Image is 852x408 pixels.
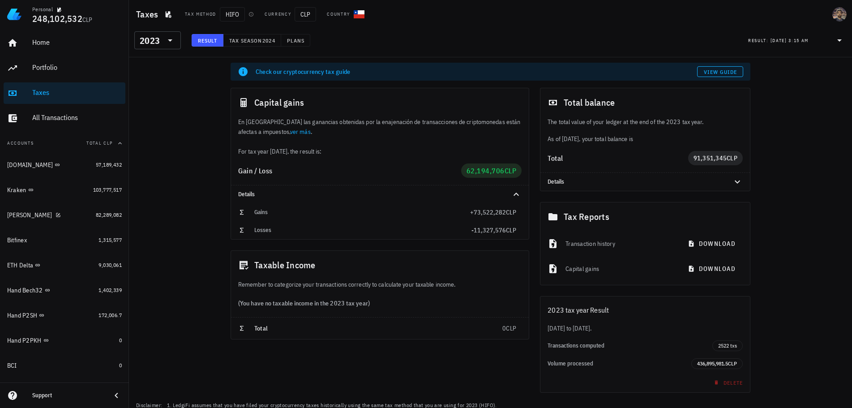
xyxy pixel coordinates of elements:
[4,82,125,104] a: Taxes
[4,204,125,226] a: [PERSON_NAME] 82,289,082
[220,7,245,21] span: HIFO
[718,341,737,351] span: 2522 txs
[708,376,746,389] button: Delete
[548,178,721,185] div: Details
[32,113,122,122] div: All Transactions
[832,7,847,21] div: avatar
[197,37,218,44] span: Result
[505,166,517,175] span: CLP
[134,31,181,49] div: 2023
[185,11,216,18] div: Tax method
[727,154,737,162] span: CLP
[290,128,311,136] a: ver más
[7,236,27,244] div: Bitfinex
[771,36,809,45] div: [DATE] 3:15 AM
[4,330,125,351] a: Hand P2PKH 0
[7,186,26,194] div: Kraken
[743,32,850,49] div: Result:[DATE] 3:15 AM
[192,34,223,47] button: Result
[262,37,275,44] span: 2024
[748,34,771,46] div: Result:
[254,209,470,216] div: Gains
[4,279,125,301] a: Hand Bech32 1,402,339
[4,154,125,176] a: [DOMAIN_NAME] 57,189,432
[7,287,43,294] div: Hand Bech32
[7,7,21,21] img: LedgiFi
[540,117,750,144] div: As of [DATE], your total balance is
[689,265,736,273] span: download
[32,392,104,399] div: Support
[238,166,273,175] span: Gain / Loss
[470,208,506,216] span: +73,522,282
[32,13,82,25] span: 248,102,532
[229,37,262,44] span: Tax season
[256,67,697,76] div: Check our cryptocurrency tax guide
[4,229,125,251] a: Bitfinex 1,315,577
[703,69,737,75] span: View guide
[254,324,268,332] span: Total
[7,262,33,269] div: ETH Delta
[4,133,125,154] button: AccountsTotal CLP
[7,312,37,319] div: Hand P2SH
[565,234,675,253] div: Transaction history
[98,312,122,318] span: 172,006.7
[32,6,53,13] div: Personal
[7,362,17,369] div: BCI
[506,324,516,332] span: CLP
[467,166,505,175] span: 62,194,706
[502,324,506,332] span: 0
[697,66,743,77] a: View guide
[712,379,743,386] span: Delete
[4,57,125,79] a: Portfolio
[7,337,42,344] div: Hand P2PKH
[565,259,675,279] div: Capital gains
[98,287,122,293] span: 1,402,339
[231,88,529,117] div: Capital gains
[7,211,52,219] div: [PERSON_NAME]
[548,360,691,367] div: Volume processed
[93,186,122,193] span: 103,777,517
[86,140,113,146] span: Total CLP
[119,362,122,369] span: 0
[548,155,688,162] div: Total
[682,236,743,252] button: download
[689,240,736,248] span: download
[540,202,750,231] div: Tax Reports
[119,337,122,344] span: 0
[32,63,122,72] div: Portfolio
[506,208,516,216] span: CLP
[354,9,364,20] div: CL-icon
[231,251,529,279] div: Taxable Income
[540,323,750,333] div: [DATE] to [DATE].
[96,161,122,168] span: 57,189,432
[140,36,160,45] div: 2023
[254,227,471,234] div: Losses
[96,211,122,218] span: 82,289,082
[697,360,728,367] span: 436,895,981.5
[98,262,122,268] span: 9,030,061
[32,88,122,97] div: Taxes
[295,7,316,21] span: CLP
[238,191,500,198] div: Details
[540,88,750,117] div: Total balance
[540,296,750,323] div: 2023 tax year Result
[98,236,122,243] span: 1,315,577
[682,261,743,277] button: download
[7,161,53,169] div: [DOMAIN_NAME]
[281,34,310,47] button: Plans
[4,355,125,376] a: BCI 0
[4,179,125,201] a: Kraken 103,777,517
[82,16,93,24] span: CLP
[32,38,122,47] div: Home
[327,11,350,18] div: Country
[231,185,529,203] div: Details
[471,226,506,234] span: -11,327,576
[728,360,737,367] span: CLP
[548,342,712,349] div: Transactions computed
[4,107,125,129] a: All Transactions
[4,305,125,326] a: Hand P2SH 172,006.7
[506,226,516,234] span: CLP
[548,117,743,127] p: The total value of your ledger at the end of the 2023 tax year.
[540,173,750,191] div: Details
[231,117,529,156] div: En [GEOGRAPHIC_DATA] las ganancias obtenidas por la enajenación de transacciones de criptomonedas...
